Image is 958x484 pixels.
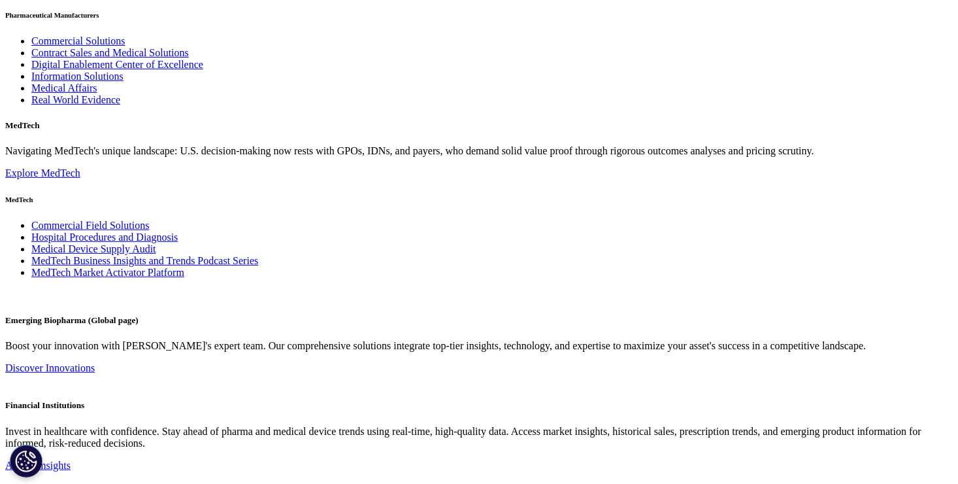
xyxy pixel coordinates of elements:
a: Information Solutions [31,71,124,82]
h6: Pharmaceutical Manufacturers [5,11,953,19]
a: Discover Innovations [5,362,95,373]
a: MedTech Market Activator Platform [31,267,184,278]
a: Explore MedTech [5,167,80,179]
a: Commercial Solutions [31,35,125,46]
a: MedTech Business Insights and Trends Podcast Series [31,255,258,266]
a: Medical Device Supply Audit [31,243,156,254]
h6: MedTech [5,196,953,203]
p: Navigating MedTech's unique landscape: U.S. decision-making now rests with GPOs, IDNs, and payers... [5,145,953,157]
h5: Emerging Biopharma (Global page) [5,315,953,326]
a: Hospital Procedures and Diagnosis [31,232,178,243]
a: Access Insights [5,460,71,471]
h5: MedTech [5,120,953,131]
a: Real World Evidence [31,94,120,105]
p: Invest in healthcare with confidence. Stay ahead of pharma and medical device trends using real-t... [5,426,953,449]
a: Commercial Field Solutions [31,220,149,231]
h5: Financial Institutions [5,400,953,411]
button: Cookie Settings [10,445,42,477]
p: Boost your innovation with [PERSON_NAME]'s expert team. Our comprehensive solutions integrate top... [5,340,953,352]
a: Medical Affairs [31,82,97,94]
a: Digital Enablement Center of Excellence [31,59,203,70]
a: Contract Sales and Medical Solutions [31,47,189,58]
